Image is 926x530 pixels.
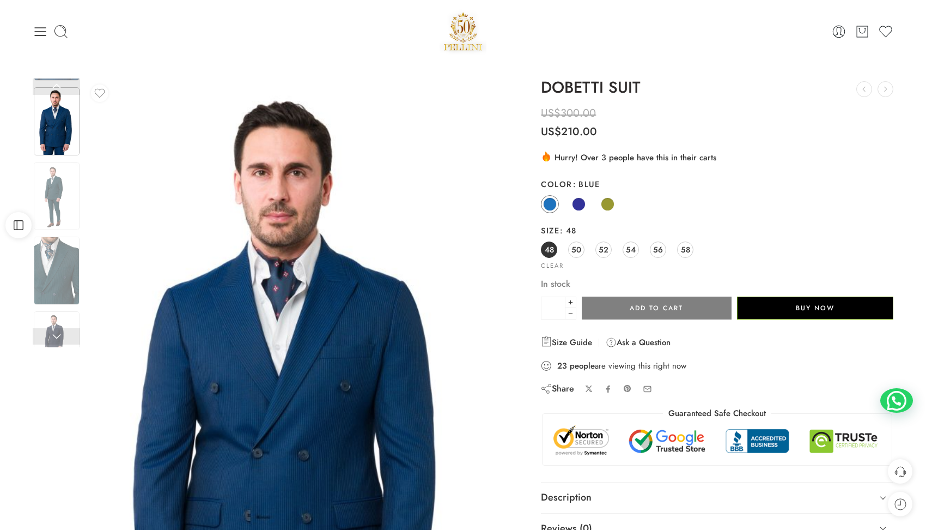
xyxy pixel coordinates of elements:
span: Blue [572,178,600,190]
a: Description [541,483,893,513]
span: 56 [653,242,663,257]
a: Clear options [541,263,564,269]
bdi: 210.00 [541,124,597,140]
img: Artboard 1-1 [34,311,80,380]
a: 54 [623,242,639,258]
a: Cart [855,24,870,39]
a: Ask a Question [606,336,671,349]
legend: Guaranteed Safe Checkout [663,408,771,419]
img: Trust [551,425,884,457]
h1: DOBETTI SUIT [541,79,893,97]
img: Pellini [440,8,486,55]
span: 48 [545,242,554,257]
img: Artboard 1-1 [34,87,80,155]
a: Share on X [585,385,593,393]
label: Color [541,179,893,190]
input: Product quantity [541,297,565,320]
a: Pin on Pinterest [623,384,632,393]
span: 52 [599,242,608,257]
button: Add to cart [582,297,731,320]
bdi: 300.00 [541,105,596,121]
span: 54 [626,242,636,257]
a: Pellini - [440,8,486,55]
a: 58 [677,242,693,258]
a: Share on Facebook [604,385,612,393]
a: 50 [568,242,584,258]
div: Hurry! Over 3 people have this in their carts [541,150,893,164]
a: Login / Register [831,24,846,39]
a: 56 [650,242,666,258]
a: Email to your friends [643,384,652,394]
span: US$ [541,105,561,121]
strong: people [570,360,595,371]
button: Buy Now [737,297,893,320]
span: 50 [571,242,581,257]
a: 52 [595,242,612,258]
a: Wishlist [878,24,893,39]
a: Size Guide [541,336,592,349]
span: 48 [559,225,576,236]
div: Share [541,383,574,395]
div: are viewing this right now [541,360,893,372]
img: Artboard 1-1 [34,237,80,305]
strong: 23 [557,360,567,371]
span: US$ [541,124,561,140]
a: 48 [541,242,557,258]
img: Artboard 1-1 [34,162,80,230]
label: Size [541,225,893,236]
span: 58 [681,242,690,257]
p: In stock [541,277,893,291]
